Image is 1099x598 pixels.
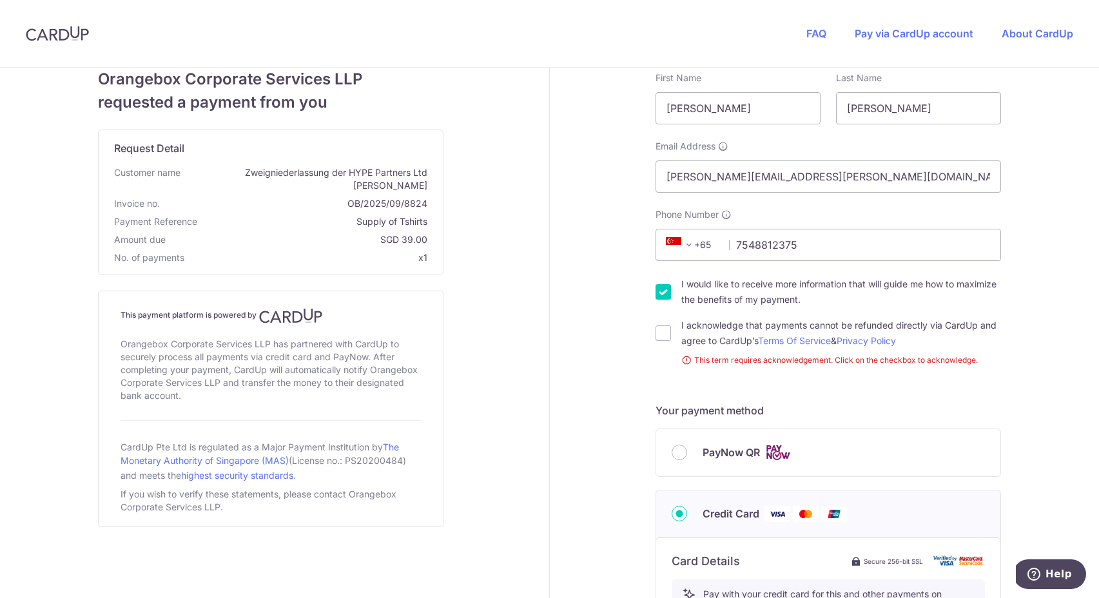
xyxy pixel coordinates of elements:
div: Orangebox Corporate Services LLP has partnered with CardUp to securely process all payments via c... [121,335,421,405]
div: PayNow QR Cards logo [672,445,985,461]
span: Supply of Tshirts [202,215,427,228]
input: Email address [656,160,1001,193]
input: First name [656,92,821,124]
label: I acknowledge that payments cannot be refunded directly via CardUp and agree to CardUp’s & [681,318,1001,349]
span: SGD 39.00 [171,233,427,246]
span: +65 [662,237,720,253]
span: +65 [666,237,697,253]
a: Privacy Policy [837,335,896,346]
span: Amount due [114,233,166,246]
label: First Name [656,72,701,84]
a: FAQ [806,27,826,40]
span: Orangebox Corporate Services LLP [98,68,443,91]
h6: Card Details [672,554,740,569]
span: OB/2025/09/8824 [165,197,427,210]
a: Pay via CardUp account [855,27,973,40]
span: Phone Number [656,208,719,221]
span: Email Address [656,140,715,153]
img: CardUp [259,308,322,323]
img: Cards logo [765,445,791,461]
img: CardUp [26,26,89,41]
span: translation missing: en.request_detail [114,142,184,155]
label: Last Name [836,72,882,84]
h5: Your payment method [656,403,1001,418]
span: Invoice no. [114,197,160,210]
small: This term requires acknowledgement. Click on the checkbox to acknowledge. [681,354,1001,367]
span: Secure 256-bit SSL [864,556,923,566]
span: No. of payments [114,251,184,264]
span: Customer name [114,166,180,192]
span: PayNow QR [703,445,760,460]
img: card secure [933,555,985,566]
div: Credit Card Visa Mastercard Union Pay [672,506,985,522]
span: requested a payment from you [98,91,443,114]
div: CardUp Pte Ltd is regulated as a Major Payment Institution by (License no.: PS20200484) and meets... [121,436,421,485]
img: Visa [764,506,790,522]
h4: This payment platform is powered by [121,308,421,323]
a: highest security standards [181,470,293,481]
input: Last name [836,92,1001,124]
span: Credit Card [703,506,759,521]
a: About CardUp [1002,27,1073,40]
span: Zweigniederlassung der HYPE Partners Ltd [PERSON_NAME] [186,166,427,192]
a: Terms Of Service [758,335,831,346]
img: Mastercard [793,506,819,522]
label: I would like to receive more information that will guide me how to maximize the benefits of my pa... [681,276,1001,307]
iframe: Opens a widget where you can find more information [1016,559,1086,592]
span: x1 [418,252,427,263]
img: Union Pay [821,506,847,522]
span: translation missing: en.payment_reference [114,216,197,227]
div: If you wish to verify these statements, please contact Orangebox Corporate Services LLP. [121,485,421,516]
